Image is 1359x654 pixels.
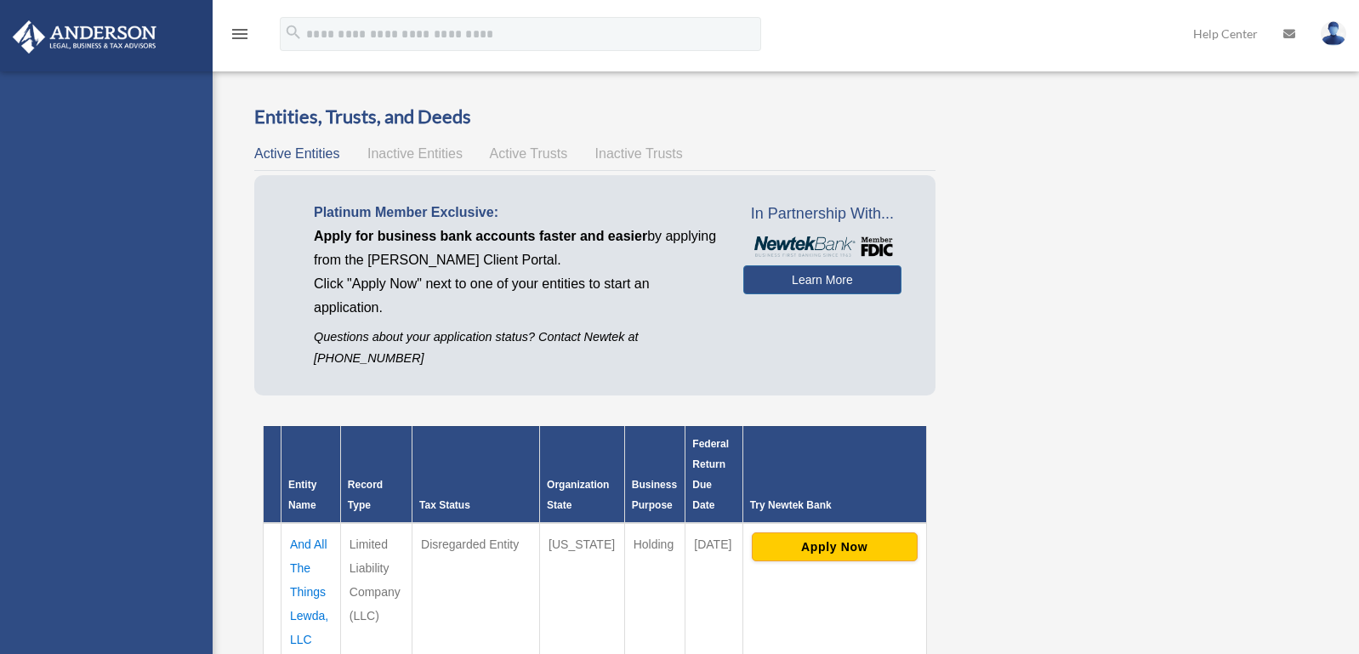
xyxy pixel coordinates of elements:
[314,225,718,272] p: by applying from the [PERSON_NAME] Client Portal.
[685,426,742,523] th: Federal Return Due Date
[314,229,647,243] span: Apply for business bank accounts faster and easier
[490,146,568,161] span: Active Trusts
[367,146,463,161] span: Inactive Entities
[314,201,718,225] p: Platinum Member Exclusive:
[230,30,250,44] a: menu
[752,236,893,257] img: NewtekBankLogoSM.png
[540,426,625,523] th: Organization State
[750,495,919,515] div: Try Newtek Bank
[314,272,718,320] p: Click "Apply Now" next to one of your entities to start an application.
[8,20,162,54] img: Anderson Advisors Platinum Portal
[284,23,303,42] i: search
[254,146,339,161] span: Active Entities
[1321,21,1346,46] img: User Pic
[743,265,901,294] a: Learn More
[314,327,718,369] p: Questions about your application status? Contact Newtek at [PHONE_NUMBER]
[340,426,412,523] th: Record Type
[412,426,540,523] th: Tax Status
[595,146,683,161] span: Inactive Trusts
[743,201,901,228] span: In Partnership With...
[624,426,685,523] th: Business Purpose
[230,24,250,44] i: menu
[281,426,341,523] th: Entity Name
[752,532,918,561] button: Apply Now
[254,104,935,130] h3: Entities, Trusts, and Deeds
